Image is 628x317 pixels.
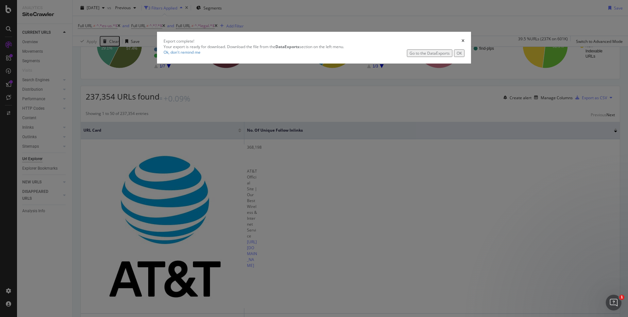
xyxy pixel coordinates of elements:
div: OK [457,50,462,56]
iframe: Intercom live chat [606,295,621,310]
span: section on the left menu. [275,44,344,49]
span: 1 [619,295,624,300]
div: modal [157,32,471,64]
button: OK [454,49,464,57]
div: Your export is ready for download. Download the file from the [164,44,464,49]
button: Go to the DataExports [407,49,452,57]
div: Go to the DataExports [410,50,450,56]
strong: DataExports [275,44,299,49]
div: times [462,38,464,44]
a: Ok, don't remind me [164,49,201,55]
div: Export complete! [164,38,194,44]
